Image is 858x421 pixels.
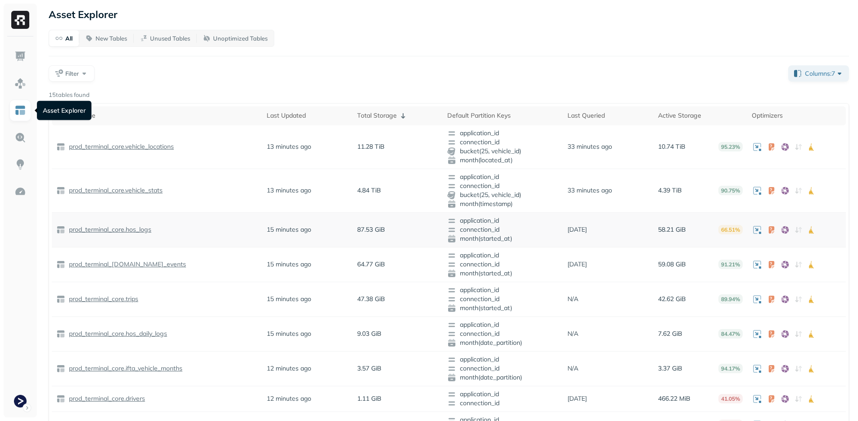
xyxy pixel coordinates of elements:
a: prod_terminal_core.hos_logs [65,225,151,234]
p: 58.21 GiB [658,225,686,234]
span: month(timestamp) [447,200,558,209]
p: [DATE] [567,260,587,269]
p: 64.77 GiB [357,260,385,269]
span: month(date_partition) [447,373,558,382]
span: month(started_at) [447,234,558,243]
p: Asset Explorer [49,8,118,21]
div: Last Updated [267,111,348,120]
p: 7.62 GiB [658,329,682,338]
p: 12 minutes ago [267,364,311,373]
p: 95.23% [718,142,743,151]
span: Columns: 7 [805,69,844,78]
span: month(started_at) [447,269,558,278]
a: prod_terminal_core.ifta_vehicle_months [65,364,182,373]
img: table [56,295,65,304]
p: prod_terminal_core.drivers [67,394,145,403]
p: prod_terminal_core.trips [67,295,138,303]
p: 10.74 TiB [658,142,685,151]
a: prod_terminal_core.hos_daily_logs [65,329,167,338]
p: Unused Tables [150,34,190,43]
span: application_id [447,129,558,138]
img: Query Explorer [14,132,26,143]
div: Optimizers [752,111,841,120]
img: table [56,364,65,373]
img: table [56,186,65,195]
div: Asset Explorer [37,101,91,120]
p: 15 minutes ago [267,329,311,338]
img: Optimization [14,186,26,197]
p: 59.08 GiB [658,260,686,269]
p: 94.17% [718,364,743,373]
p: 42.62 GiB [658,295,686,303]
p: Unoptimized Tables [213,34,268,43]
img: Insights [14,159,26,170]
p: 41.05% [718,394,743,403]
span: connection_id [447,225,558,234]
img: table [56,142,65,151]
p: 15 tables found [49,91,90,100]
p: All [65,34,73,43]
span: connection_id [447,399,558,408]
a: prod_terminal_core.vehicle_locations [65,142,174,151]
span: application_id [447,286,558,295]
p: 47.38 GiB [357,295,385,303]
p: 9.03 GiB [357,329,381,338]
button: Filter [49,65,95,82]
p: prod_terminal_[DOMAIN_NAME]_events [67,260,186,269]
p: 3.57 GiB [357,364,381,373]
div: Default Partition Keys [447,111,558,120]
p: prod_terminal_core.hos_daily_logs [67,329,167,338]
img: table [56,225,65,234]
span: application_id [447,355,558,364]
p: prod_terminal_core.vehicle_locations [67,142,174,151]
a: prod_terminal_core.vehicle_stats [65,186,163,195]
span: month(located_at) [447,156,558,165]
span: connection_id [447,182,558,191]
p: 15 minutes ago [267,260,311,269]
img: Ryft [11,11,29,29]
p: 12 minutes ago [267,394,311,403]
p: 13 minutes ago [267,186,311,195]
div: Last Queried [567,111,649,120]
p: prod_terminal_core.ifta_vehicle_months [67,364,182,373]
a: prod_terminal_core.trips [65,295,138,303]
p: 89.94% [718,294,743,304]
a: prod_terminal_core.drivers [65,394,145,403]
div: Table Name [61,111,258,120]
p: N/A [567,295,578,303]
p: 11.28 TiB [357,142,385,151]
span: connection_id [447,329,558,339]
p: 3.37 GiB [658,364,682,373]
p: 1.11 GiB [357,394,381,403]
span: application_id [447,216,558,225]
p: N/A [567,329,578,338]
p: [DATE] [567,225,587,234]
p: 91.21% [718,260,743,269]
button: Columns:7 [788,65,849,82]
span: bucket(25, vehicle_id) [447,191,558,200]
p: 13 minutes ago [267,142,311,151]
p: 15 minutes ago [267,225,311,234]
span: connection_id [447,364,558,373]
p: 33 minutes ago [567,142,612,151]
img: table [56,329,65,339]
span: Filter [65,69,79,78]
p: 66.51% [718,225,743,234]
p: 4.84 TiB [357,186,381,195]
span: application_id [447,390,558,399]
a: prod_terminal_[DOMAIN_NAME]_events [65,260,186,269]
span: connection_id [447,295,558,304]
p: 15 minutes ago [267,295,311,303]
p: 33 minutes ago [567,186,612,195]
div: Active Storage [658,111,743,120]
p: 84.47% [718,329,743,339]
span: application_id [447,320,558,329]
span: month(date_partition) [447,339,558,348]
p: prod_terminal_core.hos_logs [67,225,151,234]
img: Asset Explorer [14,105,26,116]
p: New Tables [95,34,127,43]
img: Assets [14,78,26,89]
span: month(started_at) [447,304,558,313]
p: 90.75% [718,186,743,195]
span: application_id [447,251,558,260]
